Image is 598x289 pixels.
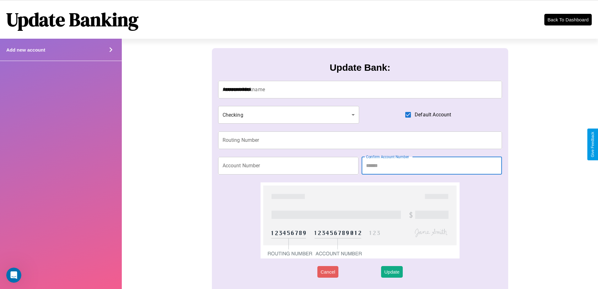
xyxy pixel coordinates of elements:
[544,14,592,25] button: Back To Dashboard
[381,266,402,278] button: Update
[366,154,409,159] label: Confirm Account Number
[330,62,390,73] h3: Update Bank:
[415,111,451,119] span: Default Account
[590,132,595,157] div: Give Feedback
[261,182,459,258] img: check
[218,106,359,124] div: Checking
[317,266,338,278] button: Cancel
[6,268,21,283] iframe: Intercom live chat
[6,7,138,32] h1: Update Banking
[6,47,45,53] h4: Add new account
